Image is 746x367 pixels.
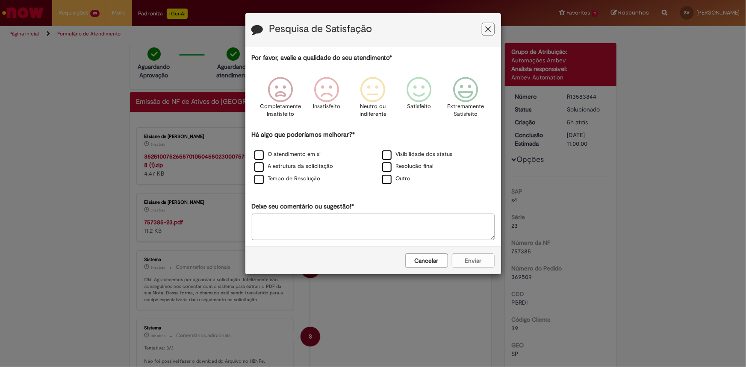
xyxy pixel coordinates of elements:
[382,162,434,170] label: Resolução final
[444,70,487,129] div: Extremamente Satisfeito
[254,175,321,183] label: Tempo de Resolução
[398,70,441,129] div: Satisfeito
[357,103,388,118] p: Neutro ou indiferente
[447,103,484,118] p: Extremamente Satisfeito
[407,103,431,111] p: Satisfeito
[405,253,448,268] button: Cancelar
[351,70,395,129] div: Neutro ou indiferente
[260,103,301,118] p: Completamente Insatisfeito
[305,70,348,129] div: Insatisfeito
[254,162,333,170] label: A estrutura da solicitação
[254,150,321,159] label: O atendimento em si
[252,130,495,185] div: Há algo que poderíamos melhorar?*
[269,23,372,35] label: Pesquisa de Satisfação
[259,70,302,129] div: Completamente Insatisfeito
[382,175,411,183] label: Outro
[313,103,340,111] p: Insatisfeito
[252,53,392,62] label: Por favor, avalie a qualidade do seu atendimento*
[382,150,453,159] label: Visibilidade dos status
[252,202,354,211] label: Deixe seu comentário ou sugestão!*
